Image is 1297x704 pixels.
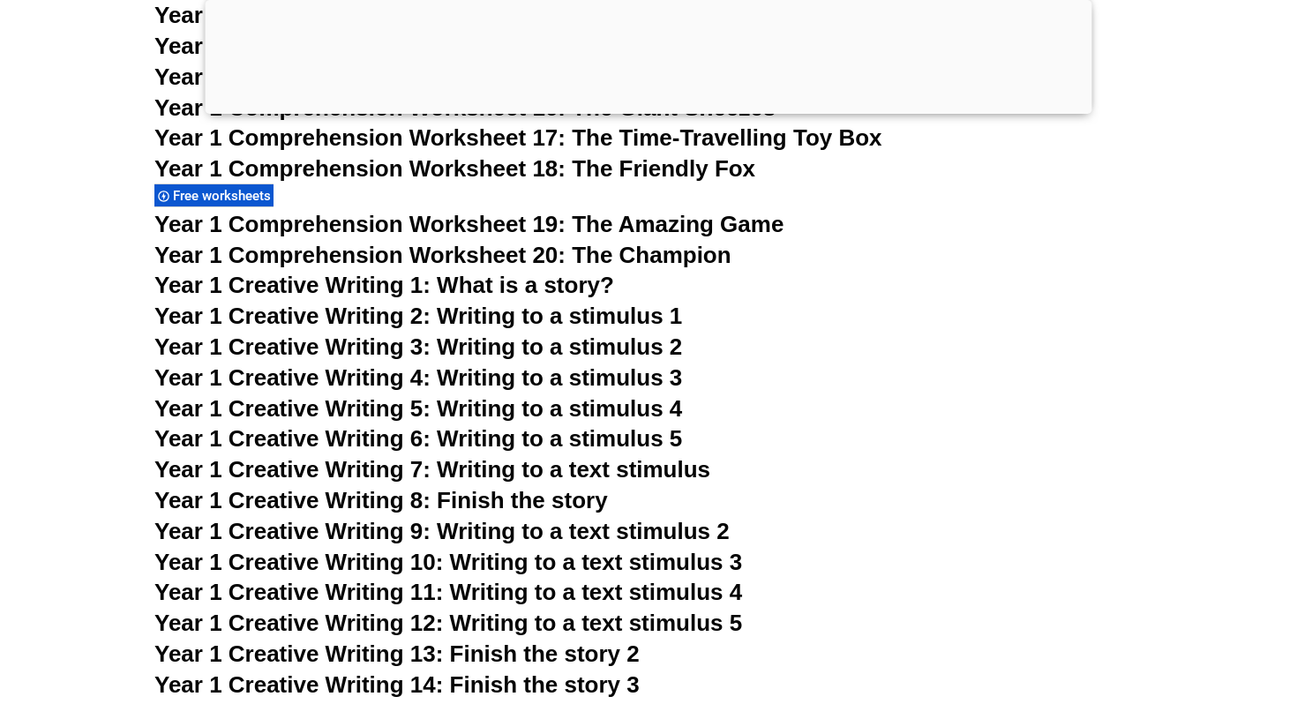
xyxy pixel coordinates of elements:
iframe: Chat Widget [994,505,1297,704]
a: Year 1 Creative Writing 8: Finish the story [154,487,608,513]
a: Year 1 Comprehension Worksheet 15: The Music of Dreams [154,64,803,90]
div: Free worksheets [154,183,274,207]
a: Year 1 Creative Writing 14: Finish the story 3 [154,671,640,698]
a: Year 1 Creative Writing 4: Writing to a stimulus 3 [154,364,682,391]
a: Year 1 Creative Writing 1: What is a story? [154,272,614,298]
a: Year 1 Creative Writing 5: Writing to a stimulus 4 [154,395,682,422]
a: Year 1 Creative Writing 13: Finish the story 2 [154,640,640,667]
a: Year 1 Comprehension Worksheet 13: Underwater Adventure [154,2,817,28]
a: Year 1 Creative Writing 12: Writing to a text stimulus 5 [154,610,742,636]
a: Year 1 Comprehension Worksheet 18: The Friendly Fox [154,155,755,182]
a: Year 1 Creative Writing 3: Writing to a stimulus 2 [154,333,682,360]
a: Year 1 Comprehension Worksheet 17: The Time-Travelling Toy Box [154,124,882,151]
a: Year 1 Creative Writing 11: Writing to a text stimulus 4 [154,579,742,605]
a: Year 1 Creative Writing 6: Writing to a stimulus 5 [154,425,682,452]
a: Year 1 Comprehension Worksheet 14: The Curious Case of the Missing Cookies [154,33,1023,59]
a: Year 1 Comprehension Worksheet 19: The Amazing Game [154,211,783,237]
a: Year 1 Comprehension Worksheet 20: The Champion [154,242,731,268]
a: Year 1 Creative Writing 10: Writing to a text stimulus 3 [154,549,742,575]
a: Year 1 Creative Writing 7: Writing to a text stimulus [154,456,710,483]
a: Year 1 Creative Writing 9: Writing to a text stimulus 2 [154,518,730,544]
span: Free worksheets [173,188,276,204]
a: Year 1 Comprehension Worksheet 16: The Giant Sneezes [154,94,776,121]
a: Year 1 Creative Writing 2: Writing to a stimulus 1 [154,303,682,329]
